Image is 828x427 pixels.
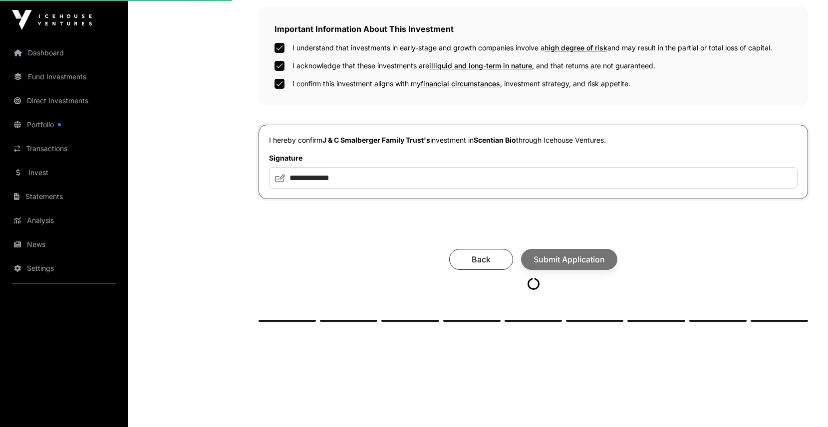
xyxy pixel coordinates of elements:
label: I confirm this investment aligns with my , investment strategy, and risk appetite. [292,79,630,89]
a: Direct Investments [8,90,120,112]
a: Fund Investments [8,66,120,88]
label: I acknowledge that these investments are , and that returns are not guaranteed. [292,61,655,71]
span: Scentian Bio [474,136,516,144]
a: Transactions [8,138,120,160]
span: high degree of risk [545,43,607,52]
a: Settings [8,257,120,279]
a: Invest [8,162,120,184]
label: Signature [269,153,798,163]
a: Dashboard [8,42,120,64]
span: Back [462,253,501,265]
a: Statements [8,186,120,208]
label: I understand that investments in early-stage and growth companies involve a and may result in the... [292,43,772,53]
a: Portfolio [8,114,120,136]
p: I hereby confirm investment in through Icehouse Ventures. [269,135,798,145]
h2: Important Information About This Investment [275,23,792,35]
span: illiquid and long-term in nature [429,61,532,70]
a: News [8,233,120,255]
img: Icehouse Ventures Logo [12,10,92,30]
span: financial circumstances [421,79,500,88]
button: Back [449,249,513,270]
iframe: Chat Widget [778,379,828,427]
span: J & C Smalberger Family Trust's [322,136,430,144]
a: Analysis [8,210,120,231]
